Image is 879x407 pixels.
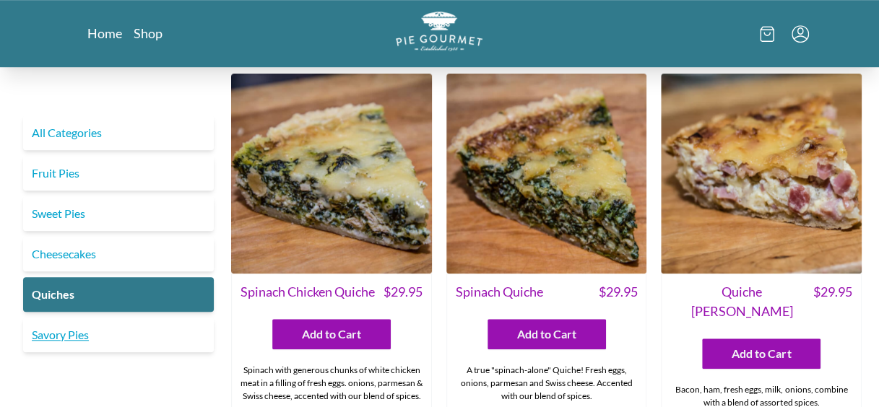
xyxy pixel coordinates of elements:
a: Logo [396,12,482,56]
span: Spinach Quiche [456,282,543,302]
a: Cheesecakes [23,237,214,271]
img: Spinach Quiche [446,74,647,274]
button: Add to Cart [488,319,606,349]
span: Add to Cart [517,325,576,343]
span: $ 29.95 [813,282,852,321]
img: Quiche Lorraine [661,74,862,274]
a: Sweet Pies [23,196,214,231]
img: logo [396,12,482,51]
span: Add to Cart [732,345,791,362]
img: Spinach Chicken Quiche [231,74,432,274]
span: Spinach Chicken Quiche [241,282,375,302]
a: Fruit Pies [23,156,214,191]
span: $ 29.95 [598,282,637,302]
a: Savory Pies [23,318,214,352]
a: All Categories [23,115,214,150]
a: Shop [134,25,163,42]
a: Home [87,25,122,42]
span: $ 29.95 [384,282,423,302]
button: Menu [792,25,809,43]
span: Add to Cart [302,325,361,343]
span: Quiche [PERSON_NAME] [670,282,813,321]
button: Add to Cart [702,338,820,369]
button: Add to Cart [272,319,391,349]
a: Quiches [23,277,214,312]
